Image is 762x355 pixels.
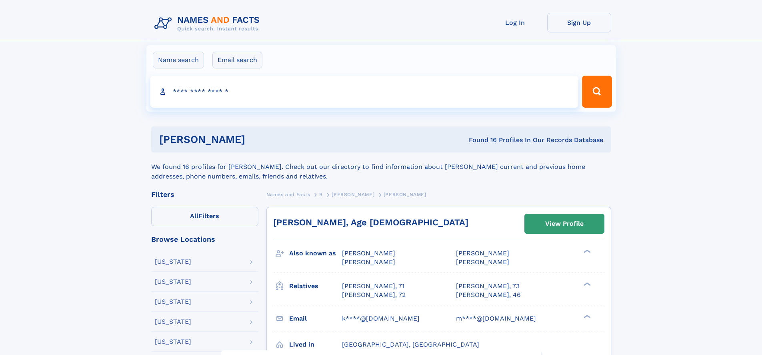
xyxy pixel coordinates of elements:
[190,212,198,220] span: All
[456,258,509,266] span: [PERSON_NAME]
[289,247,342,260] h3: Also known as
[151,236,258,243] div: Browse Locations
[582,281,591,287] div: ❯
[289,279,342,293] h3: Relatives
[151,207,258,226] label: Filters
[319,189,323,199] a: B
[582,314,591,319] div: ❯
[332,192,374,197] span: [PERSON_NAME]
[266,189,310,199] a: Names and Facts
[342,291,406,299] a: [PERSON_NAME], 72
[155,299,191,305] div: [US_STATE]
[456,249,509,257] span: [PERSON_NAME]
[342,282,404,291] a: [PERSON_NAME], 71
[342,258,395,266] span: [PERSON_NAME]
[153,52,204,68] label: Name search
[289,312,342,325] h3: Email
[151,191,258,198] div: Filters
[456,282,520,291] a: [PERSON_NAME], 73
[159,134,357,144] h1: [PERSON_NAME]
[483,13,547,32] a: Log In
[582,76,612,108] button: Search Button
[150,76,579,108] input: search input
[155,319,191,325] div: [US_STATE]
[155,259,191,265] div: [US_STATE]
[151,152,611,181] div: We found 16 profiles for [PERSON_NAME]. Check out our directory to find information about [PERSON...
[151,13,266,34] img: Logo Names and Facts
[332,189,374,199] a: [PERSON_NAME]
[319,192,323,197] span: B
[525,214,604,233] a: View Profile
[155,279,191,285] div: [US_STATE]
[547,13,611,32] a: Sign Up
[456,291,521,299] a: [PERSON_NAME], 46
[212,52,262,68] label: Email search
[384,192,426,197] span: [PERSON_NAME]
[357,136,603,144] div: Found 16 Profiles In Our Records Database
[545,215,584,233] div: View Profile
[582,249,591,254] div: ❯
[273,217,468,227] a: [PERSON_NAME], Age [DEMOGRAPHIC_DATA]
[155,339,191,345] div: [US_STATE]
[342,249,395,257] span: [PERSON_NAME]
[289,338,342,351] h3: Lived in
[342,341,479,348] span: [GEOGRAPHIC_DATA], [GEOGRAPHIC_DATA]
